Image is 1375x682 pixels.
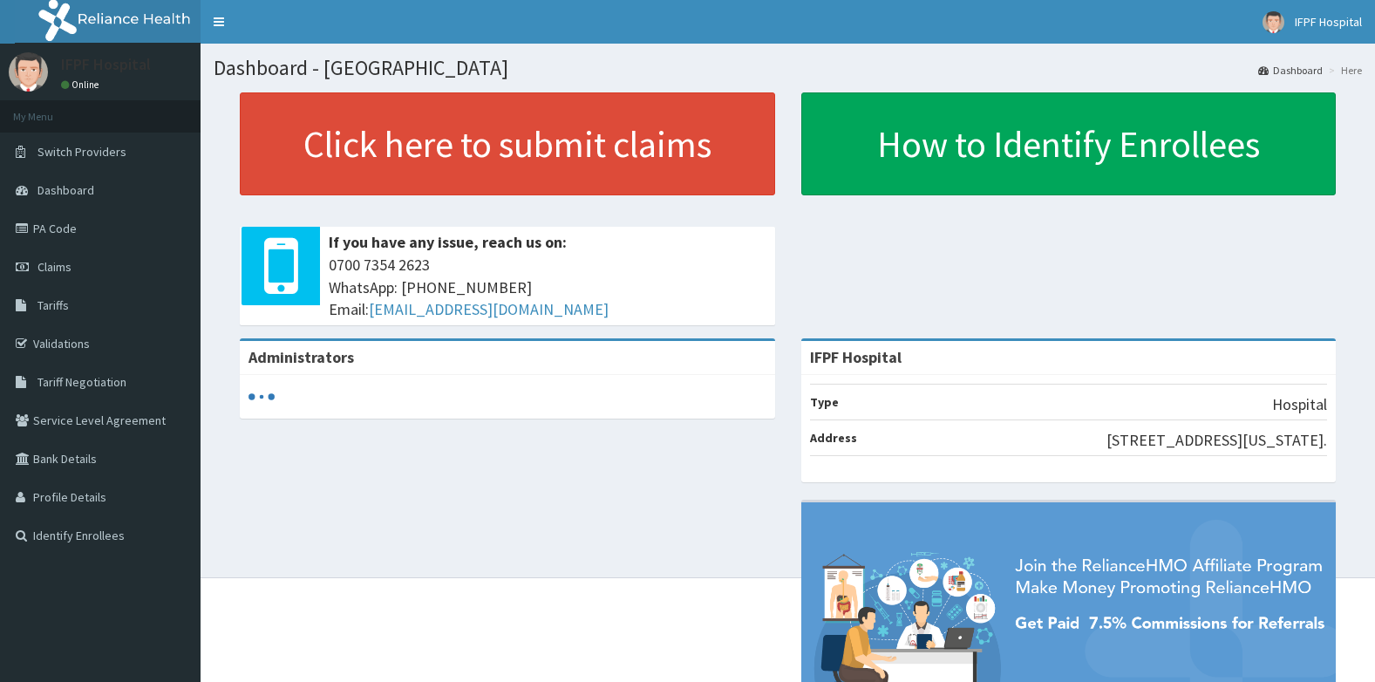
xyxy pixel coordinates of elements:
img: User Image [9,52,48,92]
span: Claims [37,259,71,275]
li: Here [1324,63,1362,78]
a: How to Identify Enrollees [801,92,1337,195]
b: If you have any issue, reach us on: [329,232,567,252]
span: Switch Providers [37,144,126,160]
b: Address [810,430,857,446]
p: Hospital [1272,393,1327,416]
p: [STREET_ADDRESS][US_STATE]. [1106,429,1327,452]
strong: IFPF Hospital [810,347,902,367]
a: [EMAIL_ADDRESS][DOMAIN_NAME] [369,299,609,319]
span: Tariff Negotiation [37,374,126,390]
img: User Image [1263,11,1284,33]
a: Dashboard [1258,63,1323,78]
svg: audio-loading [248,384,275,410]
span: IFPF Hospital [1295,14,1362,30]
b: Type [810,394,839,410]
a: Click here to submit claims [240,92,775,195]
a: Online [61,78,103,91]
span: Dashboard [37,182,94,198]
h1: Dashboard - [GEOGRAPHIC_DATA] [214,57,1362,79]
p: IFPF Hospital [61,57,151,72]
span: Tariffs [37,297,69,313]
b: Administrators [248,347,354,367]
span: 0700 7354 2623 WhatsApp: [PHONE_NUMBER] Email: [329,254,766,321]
